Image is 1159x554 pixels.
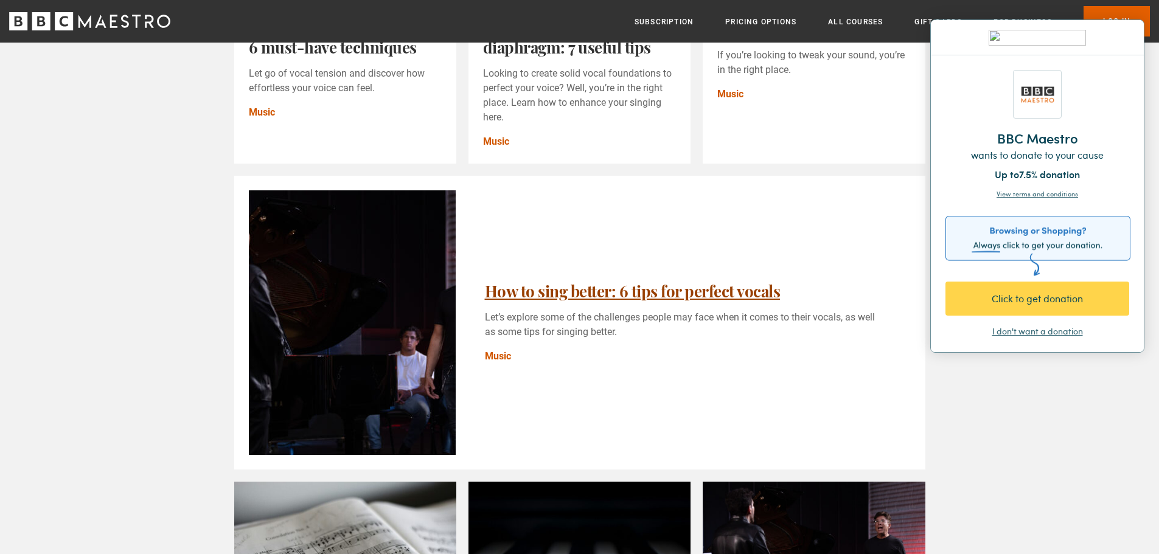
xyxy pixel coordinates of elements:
[828,16,883,28] a: All Courses
[914,16,962,28] a: Gift Cards
[9,12,170,30] svg: BBC Maestro
[483,134,509,149] a: Music
[635,16,694,28] a: Subscription
[249,18,437,58] a: How to sing without strain: 6 must-have techniques
[485,349,511,364] a: Music
[249,105,275,120] a: Music
[725,16,796,28] a: Pricing Options
[635,6,1150,36] nav: Primary
[994,16,1051,28] a: For business
[717,87,743,102] a: Music
[483,18,651,58] a: How to sing from your diaphragm: 7 useful tips
[1084,6,1150,36] a: Log In
[485,280,781,302] a: How to sing better: 6 tips for perfect vocals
